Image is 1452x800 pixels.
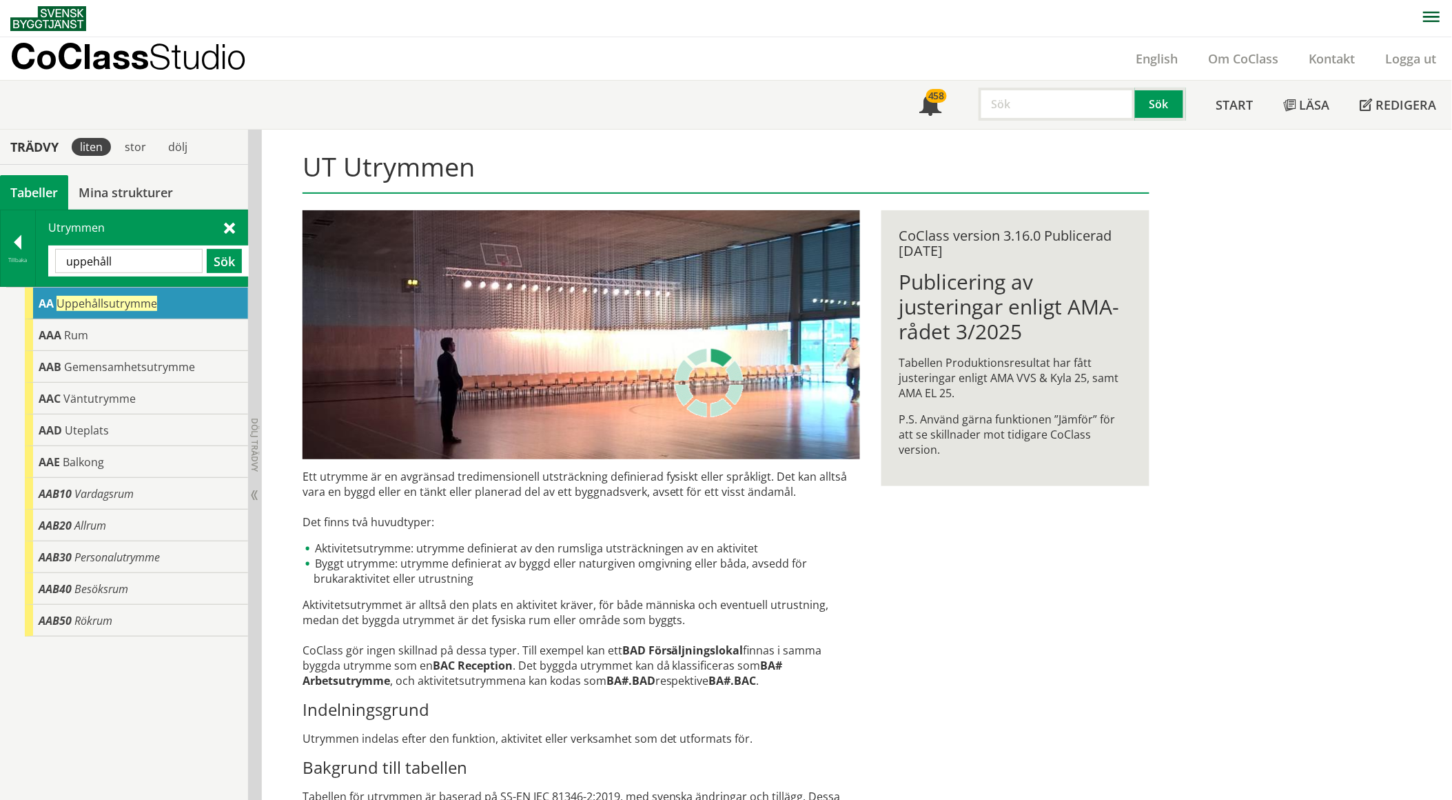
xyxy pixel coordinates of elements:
[303,658,783,688] strong: BA# Arbetsutrymme
[1300,97,1330,113] span: Läsa
[1294,50,1371,67] a: Kontakt
[979,88,1135,121] input: Sök
[1269,81,1345,129] a: Läsa
[1194,50,1294,67] a: Om CoClass
[25,414,248,446] div: Gå till informationssidan för CoClass Studio
[1201,81,1269,129] a: Start
[1376,97,1437,113] span: Redigera
[904,81,957,129] a: 458
[224,220,235,234] span: Stäng sök
[25,288,248,319] div: Gå till informationssidan för CoClass Studio
[39,359,61,374] span: AAB
[926,89,947,103] div: 458
[25,383,248,414] div: Gå till informationssidan för CoClass Studio
[63,454,104,470] span: Balkong
[10,37,276,80] a: CoClassStudio
[39,518,72,533] span: AAB20
[39,550,72,565] span: AAB30
[64,328,88,343] span: Rum
[899,228,1132,259] div: CoClass version 3.16.0 Publicerad [DATE]
[606,673,655,688] strong: BA#.BAD
[899,270,1132,344] h1: Publicering av justeringar enligt AMA-rådet 3/2025
[57,296,157,311] span: Uppehållsutrymme
[249,418,260,472] span: Dölj trädvy
[10,48,246,64] p: CoClass
[303,541,860,556] li: Aktivitetsutrymme: utrymme definierat av den rumsliga utsträckningen av en aktivitet
[1,254,35,266] div: Tillbaka
[39,486,72,501] span: AAB10
[1371,50,1452,67] a: Logga ut
[68,175,183,210] a: Mina strukturer
[303,151,1149,194] h1: UT Utrymmen
[116,138,154,156] div: stor
[74,518,106,533] span: Allrum
[63,391,136,406] span: Väntutrymme
[1345,81,1452,129] a: Redigera
[39,454,60,470] span: AAE
[74,581,128,597] span: Besöksrum
[65,423,109,438] span: Uteplats
[39,391,61,406] span: AAC
[1216,97,1254,113] span: Start
[303,699,860,720] h3: Indelningsgrund
[1121,50,1194,67] a: English
[25,351,248,383] div: Gå till informationssidan för CoClass Studio
[919,95,941,117] span: Notifikationer
[709,673,757,688] strong: BA#.BAC
[303,556,860,586] li: Byggt utrymme: utrymme definierat av byggd eller naturgiven omgivning eller båda, avsedd för bruk...
[3,139,66,154] div: Trädvy
[55,249,203,273] input: Sök
[64,359,195,374] span: Gemensamhetsutrymme
[39,296,54,311] span: AA
[25,605,248,637] div: Gå till informationssidan för CoClass Studio
[149,36,246,77] span: Studio
[10,6,86,31] img: Svensk Byggtjänst
[72,138,111,156] div: liten
[25,446,248,478] div: Gå till informationssidan för CoClass Studio
[207,249,242,273] button: Sök
[39,328,61,343] span: AAA
[25,510,248,541] div: Gå till informationssidan för CoClass Studio
[1135,88,1186,121] button: Sök
[39,613,72,628] span: AAB50
[303,757,860,778] h3: Bakgrund till tabellen
[303,210,860,459] img: utrymme.jpg
[74,486,134,501] span: Vardagsrum
[675,348,744,417] img: Laddar
[433,658,513,673] strong: BAC Reception
[36,210,247,286] div: Utrymmen
[899,412,1132,457] p: P.S. Använd gärna funktionen ”Jämför” för att se skillnader mot tidigare CoClass version.
[74,613,112,628] span: Rökrum
[25,319,248,351] div: Gå till informationssidan för CoClass Studio
[74,550,160,565] span: Personalutrymme
[25,478,248,510] div: Gå till informationssidan för CoClass Studio
[25,541,248,573] div: Gå till informationssidan för CoClass Studio
[160,138,196,156] div: dölj
[39,423,62,438] span: AAD
[622,643,744,658] strong: BAD Försäljningslokal
[39,581,72,597] span: AAB40
[25,573,248,605] div: Gå till informationssidan för CoClass Studio
[899,355,1132,401] p: Tabellen Produktionsresultat har fått justeringar enligt AMA VVS & Kyla 25, samt AMA EL 25.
